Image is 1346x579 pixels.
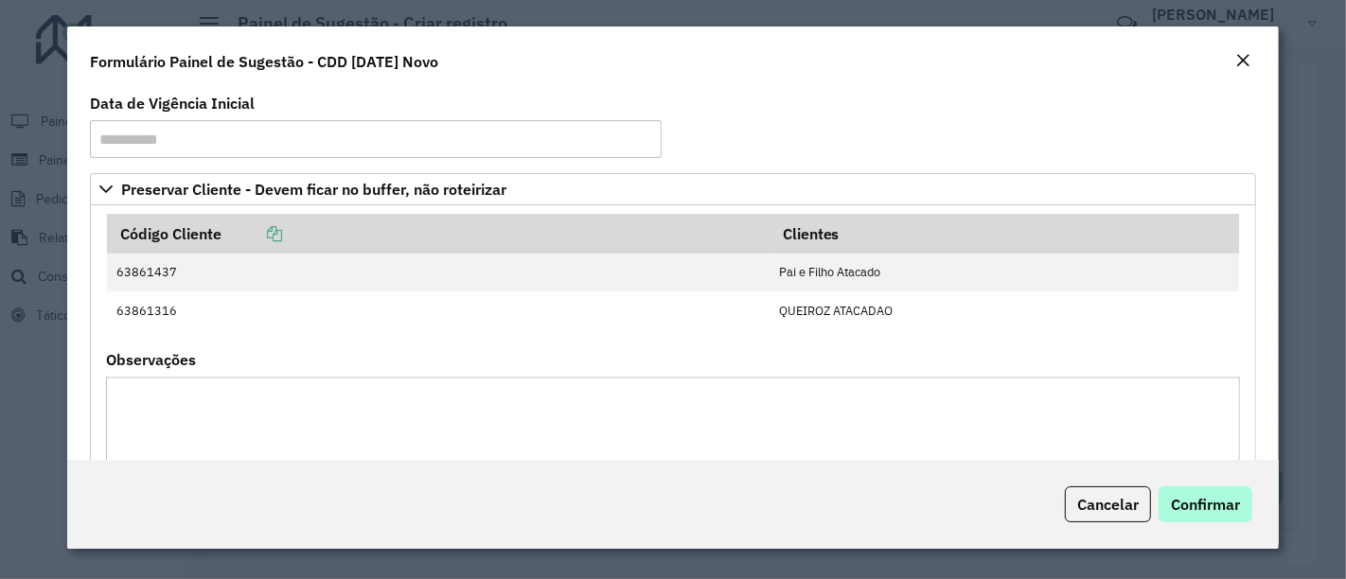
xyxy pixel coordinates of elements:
[90,173,1256,205] a: Preservar Cliente - Devem ficar no buffer, não roteirizar
[1159,486,1252,522] button: Confirmar
[1077,495,1139,514] span: Cancelar
[770,214,1239,254] th: Clientes
[107,214,770,254] th: Código Cliente
[1171,495,1240,514] span: Confirmar
[90,92,255,114] label: Data de Vigência Inicial
[1065,486,1151,522] button: Cancelar
[770,254,1239,291] td: Pai e Filho Atacado
[121,182,506,197] span: Preservar Cliente - Devem ficar no buffer, não roteirizar
[107,254,770,291] td: 63861437
[221,224,282,243] a: Copiar
[107,291,770,329] td: 63861316
[1235,53,1250,68] em: Fechar
[770,291,1239,329] td: QUEIROZ ATACADAO
[90,205,1256,561] div: Preservar Cliente - Devem ficar no buffer, não roteirizar
[106,348,196,371] label: Observações
[1230,49,1256,74] button: Close
[90,50,438,73] h4: Formulário Painel de Sugestão - CDD [DATE] Novo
